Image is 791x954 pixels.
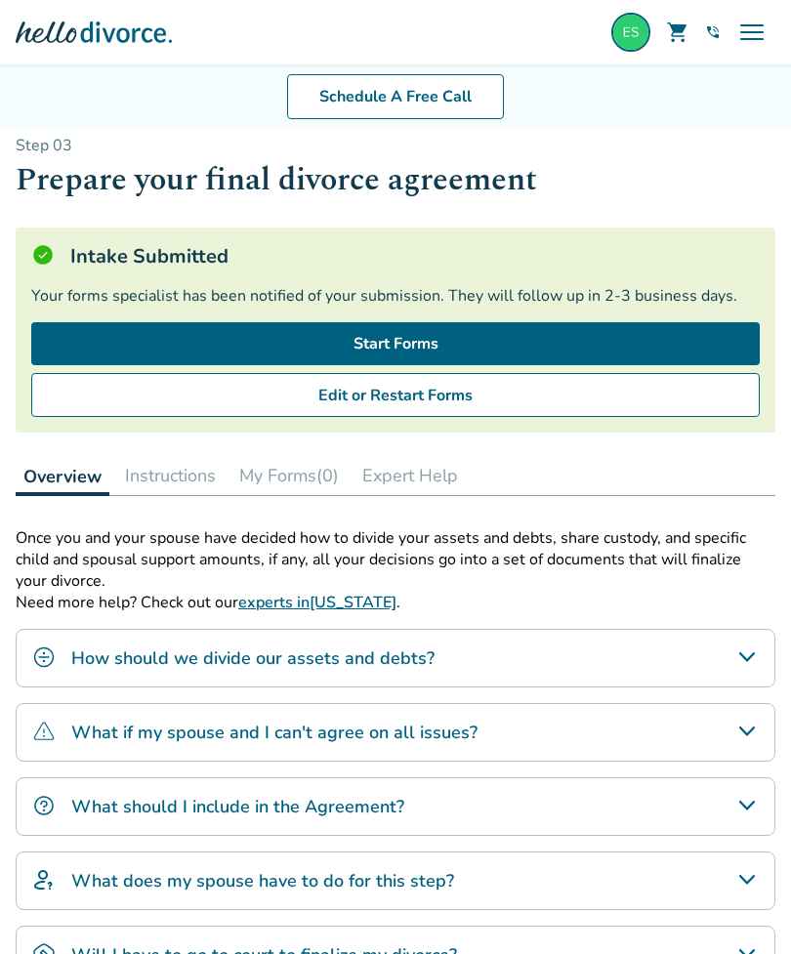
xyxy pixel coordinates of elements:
[231,456,347,495] button: My Forms(0)
[71,645,435,671] h4: How should we divide our assets and debts?
[611,13,650,52] img: evelyn.schaaf@outlook.com
[31,285,760,307] div: Your forms specialist has been notified of your submission. They will follow up in 2-3 business d...
[32,794,56,817] img: What should I include in the Agreement?
[31,373,760,418] button: Edit or Restart Forms
[238,592,396,613] a: experts in[US_STATE]
[354,456,466,495] button: Expert Help
[16,456,109,496] button: Overview
[16,777,775,836] div: What should I include in the Agreement?
[71,868,454,893] h4: What does my spouse have to do for this step?
[736,17,768,48] span: menu
[666,21,689,44] span: shopping_cart
[287,74,504,119] a: Schedule A Free Call
[693,860,791,954] iframe: Chat Widget
[16,156,775,204] h1: Prepare your final divorce agreement
[71,720,478,745] h4: What if my spouse and I can't agree on all issues?
[32,720,56,743] img: What if my spouse and I can't agree on all issues?
[32,868,56,892] img: What does my spouse have to do for this step?
[16,629,775,687] div: How should we divide our assets and debts?
[16,135,775,156] p: Step 0 3
[16,592,775,613] p: Need more help? Check out our .
[117,456,224,495] button: Instructions
[705,24,721,40] a: phone_in_talk
[70,243,229,270] h5: Intake Submitted
[32,645,56,669] img: How should we divide our assets and debts?
[16,703,775,762] div: What if my spouse and I can't agree on all issues?
[71,794,404,819] h4: What should I include in the Agreement?
[16,851,775,910] div: What does my spouse have to do for this step?
[31,322,760,365] a: Start Forms
[16,527,775,592] div: Once you and your spouse have decided how to divide your assets and debts, share custody, and spe...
